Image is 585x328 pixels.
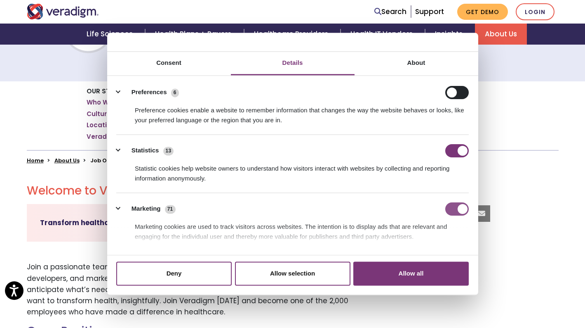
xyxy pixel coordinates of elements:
label: Marketing [132,204,161,214]
button: Preferences (6) [116,86,184,99]
a: Home [27,157,44,164]
a: Details [231,52,355,75]
button: Allow selection [235,261,350,285]
button: Deny [116,261,232,285]
a: About Us [475,24,527,45]
a: About [355,52,478,75]
a: Health Plans + Payers [145,24,244,45]
div: Statistic cookies help website owners to understand how visitors interact with websites by collec... [116,157,469,183]
p: Join a passionate team of dedicated associates who work side-by-side with caregivers, developers,... [27,261,364,318]
a: Get Demo [457,4,508,20]
a: Locations [87,121,119,129]
div: Marketing cookies are used to track visitors across websites. The intention is to display ads tha... [116,216,469,242]
a: Veradigm Network [87,133,148,141]
a: Culture and Values [87,110,150,118]
strong: Transform healthcare and enable smarter care for millions of people. [40,218,294,228]
a: Insights [425,24,475,45]
a: Health IT Vendors [341,24,425,45]
a: About Us [54,157,80,164]
button: Allow all [353,261,469,285]
div: Preference cookies enable a website to remember information that changes the way the website beha... [116,99,469,125]
a: Login [516,3,554,20]
a: Search [374,6,406,17]
label: Preferences [132,88,167,97]
button: Marketing (71) [116,202,181,216]
img: Veradigm logo [27,4,99,19]
a: Healthcare Providers [244,24,341,45]
a: Consent [107,52,231,75]
h2: Welcome to Veradigm [27,184,364,198]
button: Statistics (13) [116,144,179,157]
a: Life Sciences [77,24,145,45]
label: Statistics [132,146,159,156]
a: Who We Are [87,98,126,107]
a: Support [415,7,444,17]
